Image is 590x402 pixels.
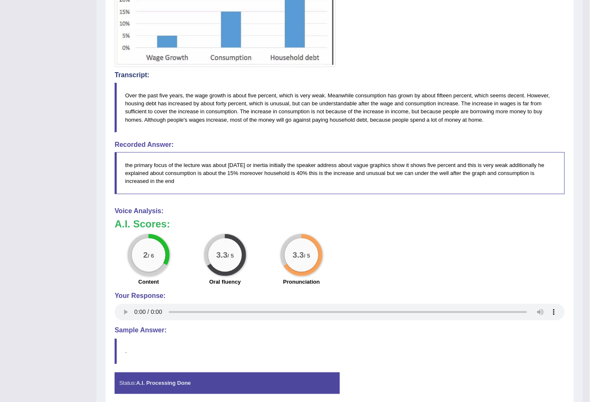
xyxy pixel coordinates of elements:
label: Pronunciation [283,278,320,286]
label: Content [138,278,159,286]
h4: Your Response: [115,292,565,300]
big: 2 [143,250,148,259]
small: / 6 [148,253,154,259]
h4: Sample Answer: [115,327,565,334]
blockquote: . [115,339,565,364]
h4: Voice Analysis: [115,207,565,215]
big: 3.3 [216,250,228,259]
h4: Recorded Answer: [115,141,565,149]
label: Oral fluency [209,278,241,286]
h4: Transcript: [115,71,565,79]
small: / 5 [228,253,234,259]
big: 3.3 [293,250,304,259]
div: Status: [115,373,340,394]
blockquote: Over the past five years, the wage growth is about five percent, which is very weak. Meanwhile co... [115,83,565,132]
small: / 5 [304,253,310,259]
blockquote: the primary focus of the lecture was about [DATE] or inertia initially the speaker address about ... [115,152,565,194]
strong: A.I. Processing Done [136,380,191,386]
b: A.I. Scores: [115,218,170,230]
